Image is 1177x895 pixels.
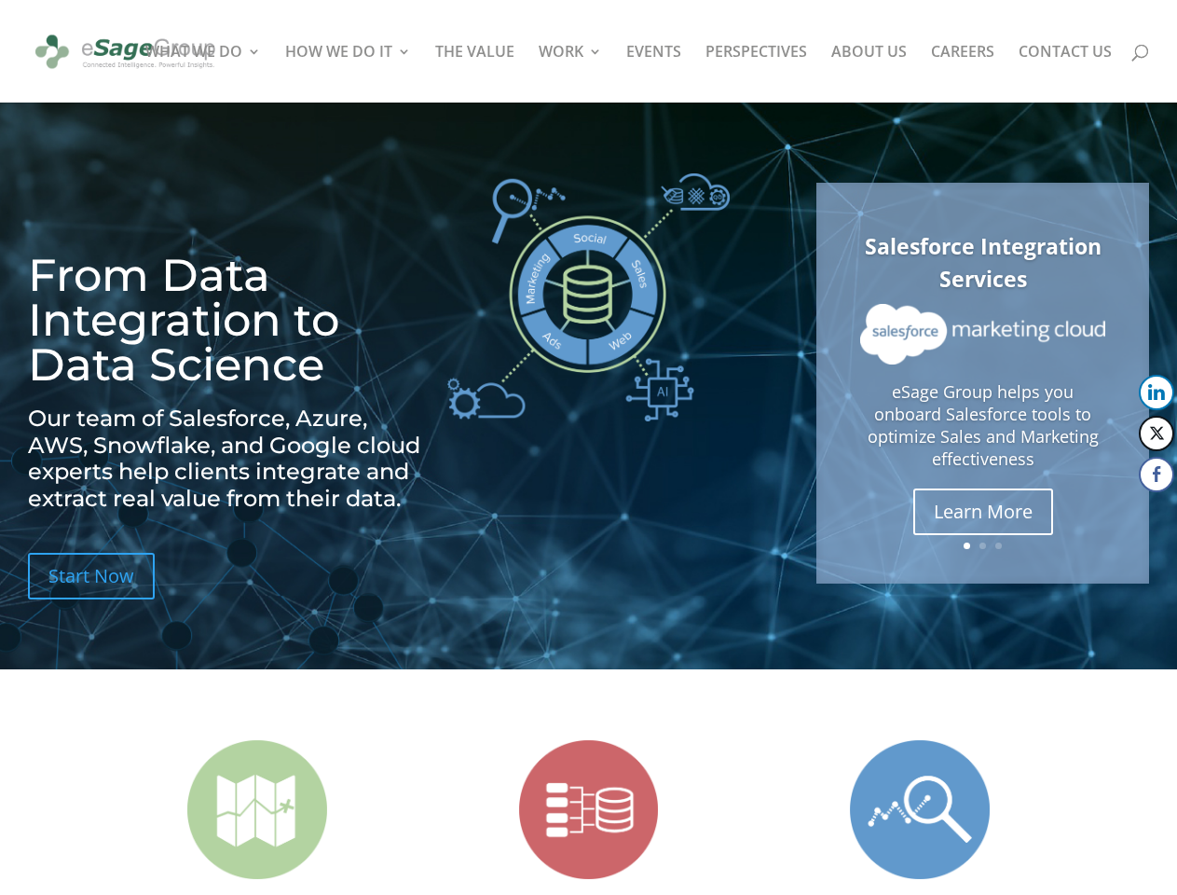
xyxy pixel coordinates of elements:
button: Facebook Share [1139,457,1174,492]
a: PERSPECTIVES [705,45,807,103]
h1: From Data Integration to Data Science [28,253,427,396]
a: Salesforce Integration Services [865,231,1102,294]
a: 3 [995,543,1002,549]
button: Twitter Share [1139,416,1174,451]
a: 2 [979,543,986,549]
a: EVENTS [626,45,681,103]
a: HOW WE DO IT [285,45,411,103]
a: THE VALUE [435,45,514,103]
a: 1 [964,543,970,549]
button: LinkedIn Share [1139,375,1174,410]
img: eSage Group [32,26,219,77]
a: WORK [539,45,602,103]
a: CONTACT US [1019,45,1112,103]
a: Learn More [913,489,1053,535]
a: CAREERS [931,45,994,103]
p: eSage Group helps you onboard Salesforce tools to optimize Sales and Marketing effectiveness [860,381,1106,470]
a: Start Now [28,553,155,599]
h2: Our team of Salesforce, Azure, AWS, Snowflake, and Google cloud experts help clients integrate an... [28,406,427,522]
a: WHAT WE DO [145,45,261,103]
a: ABOUT US [831,45,907,103]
